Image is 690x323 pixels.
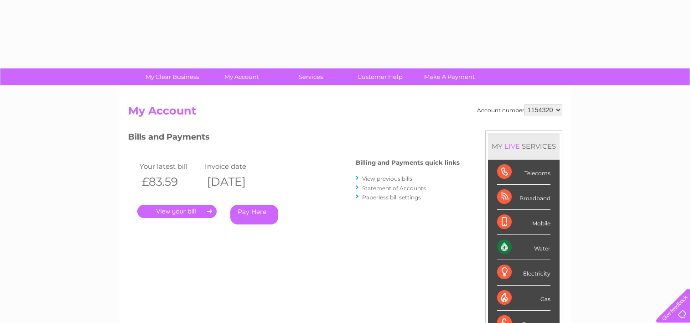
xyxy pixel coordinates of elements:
[362,194,421,201] a: Paperless bill settings
[273,68,348,85] a: Services
[204,68,279,85] a: My Account
[362,175,412,182] a: View previous bills
[497,185,550,210] div: Broadband
[230,205,278,224] a: Pay Here
[137,160,203,172] td: Your latest bill
[497,286,550,311] div: Gas
[412,68,487,85] a: Make A Payment
[497,260,550,285] div: Electricity
[497,235,550,260] div: Water
[497,160,550,185] div: Telecoms
[137,172,203,191] th: £83.59
[477,104,562,115] div: Account number
[202,172,268,191] th: [DATE]
[128,130,460,146] h3: Bills and Payments
[503,142,522,151] div: LIVE
[202,160,268,172] td: Invoice date
[362,185,426,192] a: Statement of Accounts
[128,104,562,122] h2: My Account
[137,205,217,218] a: .
[488,133,560,159] div: MY SERVICES
[342,68,418,85] a: Customer Help
[356,159,460,166] h4: Billing and Payments quick links
[135,68,210,85] a: My Clear Business
[497,210,550,235] div: Mobile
